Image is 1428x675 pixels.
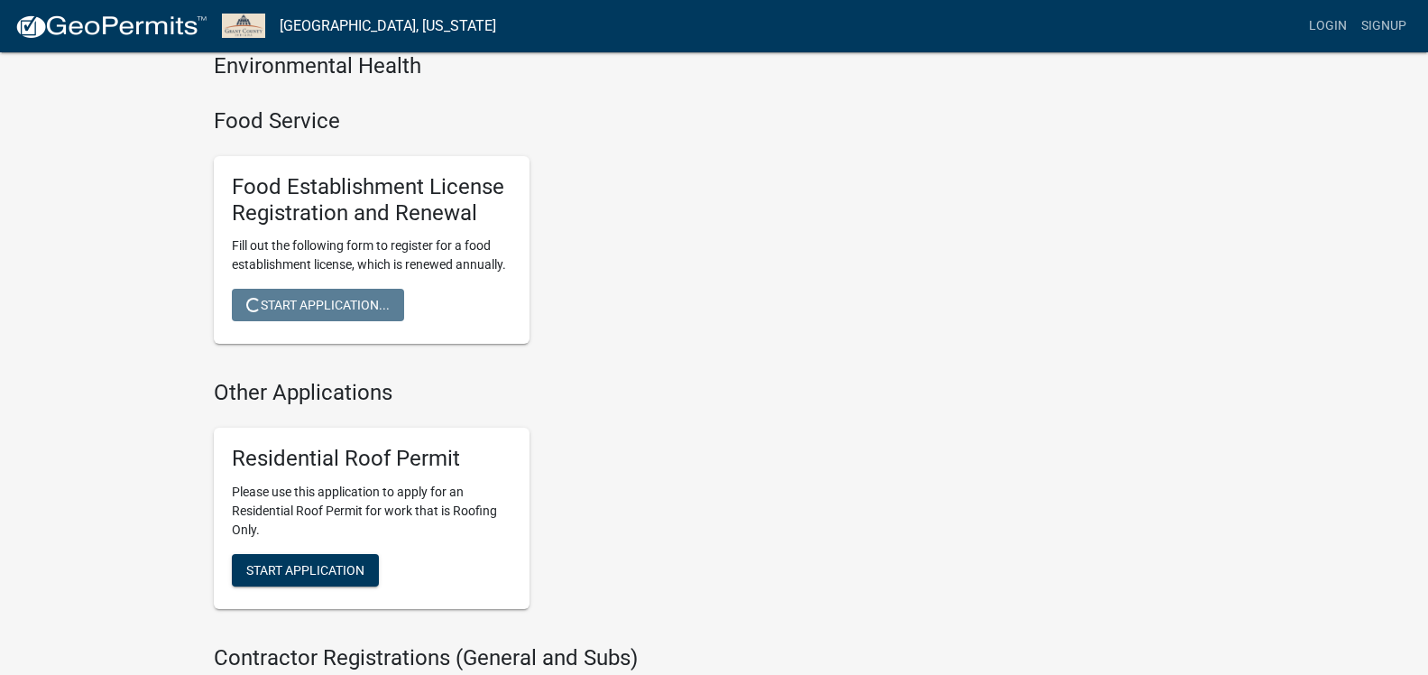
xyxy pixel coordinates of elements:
[246,298,390,312] span: Start Application...
[214,380,872,624] wm-workflow-list-section: Other Applications
[222,14,265,38] img: Grant County, Indiana
[214,108,872,134] h4: Food Service
[280,11,496,42] a: [GEOGRAPHIC_DATA], [US_STATE]
[214,53,872,79] h4: Environmental Health
[232,289,404,321] button: Start Application...
[232,236,511,274] p: Fill out the following form to register for a food establishment license, which is renewed annually.
[232,554,379,587] button: Start Application
[246,562,364,577] span: Start Application
[232,446,511,472] h5: Residential Roof Permit
[1302,9,1354,43] a: Login
[1354,9,1414,43] a: Signup
[232,483,511,540] p: Please use this application to apply for an Residential Roof Permit for work that is Roofing Only.
[232,174,511,227] h5: Food Establishment License Registration and Renewal
[214,645,872,671] h4: Contractor Registrations (General and Subs)
[214,380,872,406] h4: Other Applications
